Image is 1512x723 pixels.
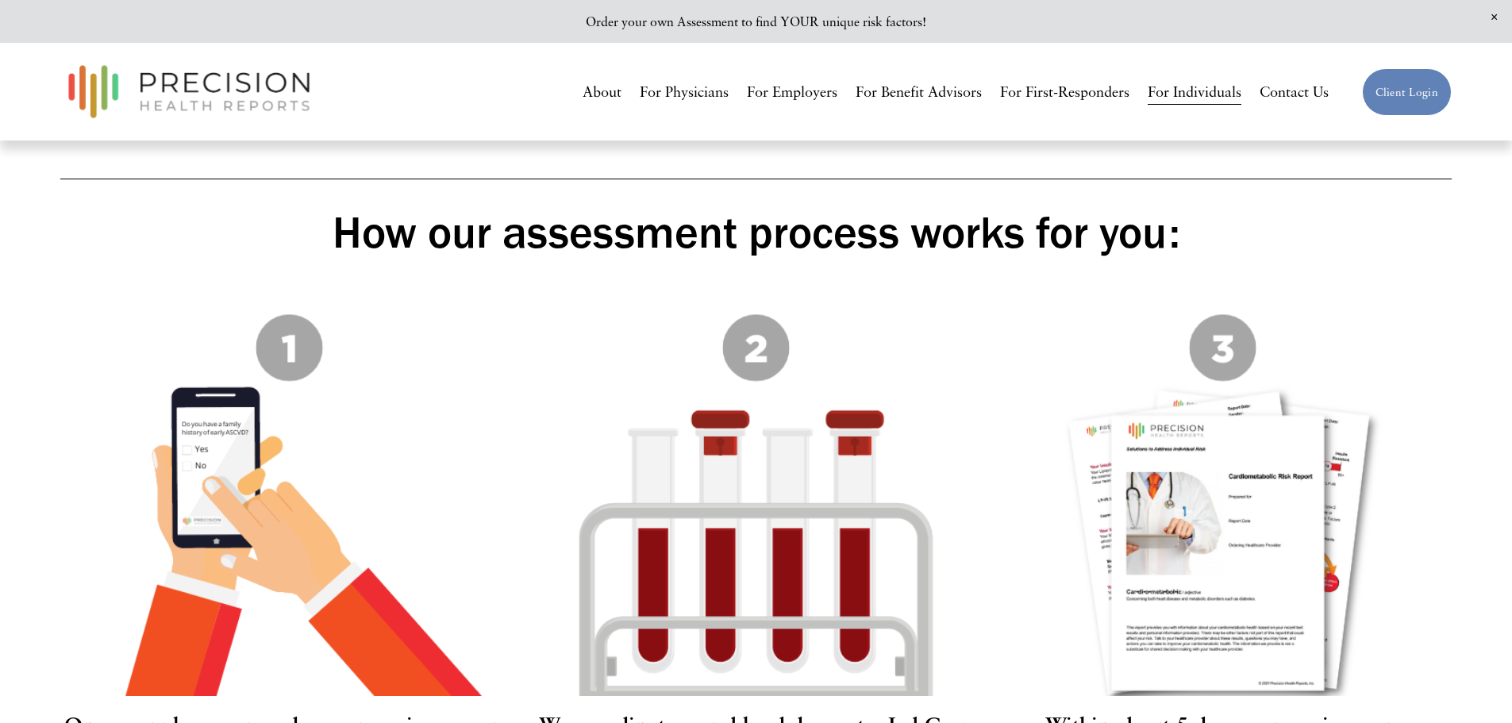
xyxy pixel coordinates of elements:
[1260,78,1329,107] a: Contact Us
[583,78,621,107] a: About
[640,78,729,107] a: For Physicians
[1148,78,1241,107] a: For Individuals
[60,202,1452,261] h2: How our assessment process works for you:
[747,78,837,107] a: For Employers
[1362,68,1452,116] a: Client Login
[856,78,982,107] a: For Benefit Advisors
[1433,647,1512,723] iframe: Chat Widget
[60,58,317,125] img: Precision Health Reports
[1000,78,1129,107] a: For First-Responders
